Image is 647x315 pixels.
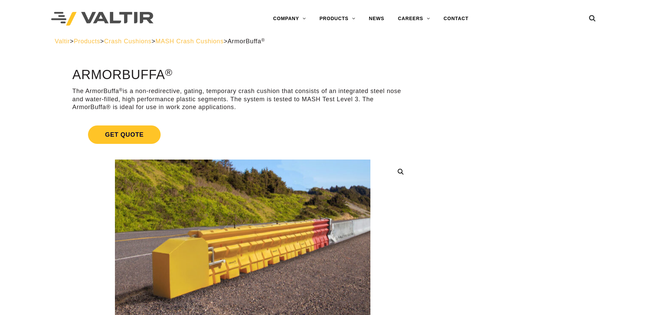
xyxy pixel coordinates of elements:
[266,12,313,26] a: COMPANY
[362,12,391,26] a: NEWS
[51,12,153,26] img: Valtir
[119,87,123,92] sup: ®
[72,68,413,82] h1: ArmorBuffa
[72,117,413,152] a: Get Quote
[261,37,265,43] sup: ®
[313,12,362,26] a: PRODUCTS
[104,38,151,45] a: Crash Cushions
[55,38,70,45] a: Valtir
[72,87,413,111] p: The ArmorBuffa is a non-redirective, gating, temporary crash cushion that consists of an integrat...
[165,67,173,78] sup: ®
[88,125,161,144] span: Get Quote
[227,38,265,45] span: ArmorBuffa
[156,38,224,45] a: MASH Crash Cushions
[391,12,437,26] a: CAREERS
[437,12,475,26] a: CONTACT
[55,37,592,45] div: > > > >
[74,38,100,45] a: Products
